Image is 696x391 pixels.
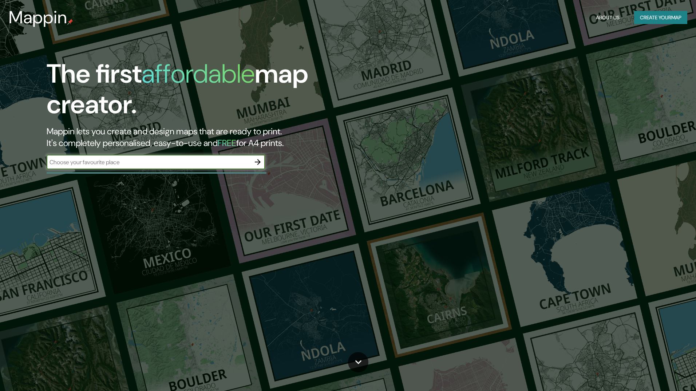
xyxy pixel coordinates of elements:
h1: affordable [142,57,255,91]
img: mappin-pin [67,19,73,25]
h5: FREE [218,137,236,149]
button: About Us [593,11,622,24]
h3: Mappin [9,7,67,28]
h1: The first map creator. [47,59,395,126]
h2: Mappin lets you create and design maps that are ready to print. It's completely personalised, eas... [47,126,395,149]
input: Choose your favourite place [47,158,250,166]
button: Create yourmap [634,11,687,24]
